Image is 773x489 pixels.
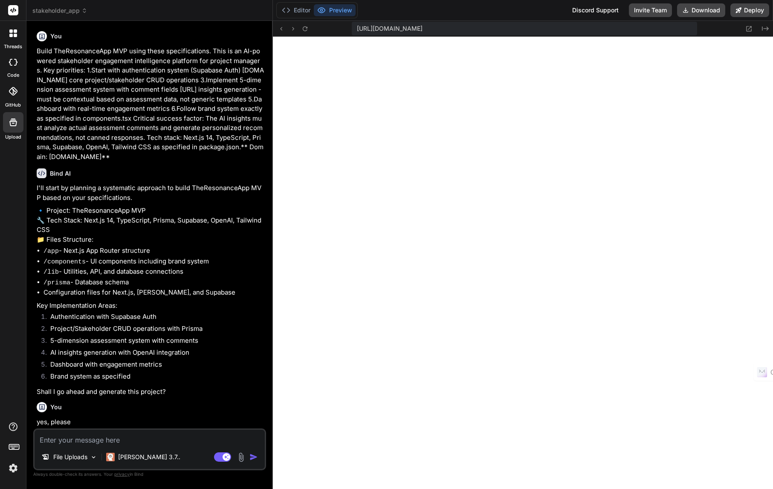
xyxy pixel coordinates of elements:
label: Upload [5,133,21,141]
li: AI insights generation with OpenAI integration [43,348,264,360]
img: settings [6,461,20,475]
span: [URL][DOMAIN_NAME] [357,24,423,33]
li: - Next.js App Router structure [43,246,264,257]
button: Deploy [730,3,769,17]
label: GitHub [5,101,21,109]
img: icon [249,453,258,461]
li: - Database schema [43,278,264,288]
li: Dashboard with engagement metrics [43,360,264,372]
button: Download [677,3,725,17]
p: Build TheResonanceApp MVP using these specifications. This is an AI-powered stakeholder engagemen... [37,46,264,162]
button: Preview [314,4,356,16]
p: File Uploads [53,453,87,461]
code: /app [43,248,59,255]
button: Editor [278,4,314,16]
p: Shall I go ahead and generate this project? [37,387,264,397]
li: Brand system as specified [43,372,264,384]
iframe: Preview [273,37,773,489]
h6: You [50,403,62,411]
code: /lib [43,269,59,276]
label: code [7,72,19,79]
span: privacy [114,472,130,477]
li: Configuration files for Next.js, [PERSON_NAME], and Supabase [43,288,264,298]
li: - Utilities, API, and database connections [43,267,264,278]
code: /components [43,258,86,266]
button: Invite Team [629,3,672,17]
label: threads [4,43,22,50]
img: Claude 3.7 Sonnet (Anthropic) [106,453,115,461]
p: I'll start by planning a systematic approach to build TheResonanceApp MVP based on your specifica... [37,183,264,203]
div: Discord Support [567,3,624,17]
p: Always double-check its answers. Your in Bind [33,470,266,478]
li: Authentication with Supabase Auth [43,312,264,324]
p: yes, please [37,417,264,427]
p: 🔹 Project: TheResonanceApp MVP 🔧 Tech Stack: Next.js 14, TypeScript, Prisma, Supabase, OpenAI, Ta... [37,206,264,244]
h6: You [50,32,62,41]
h6: Bind AI [50,169,71,178]
img: Pick Models [90,454,97,461]
p: [PERSON_NAME] 3.7.. [118,453,180,461]
code: /prisma [43,279,70,286]
li: - UI components including brand system [43,257,264,267]
li: 5-dimension assessment system with comments [43,336,264,348]
p: Key Implementation Areas: [37,301,264,311]
li: Project/Stakeholder CRUD operations with Prisma [43,324,264,336]
img: attachment [236,452,246,462]
span: stakeholder_app [32,6,87,15]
